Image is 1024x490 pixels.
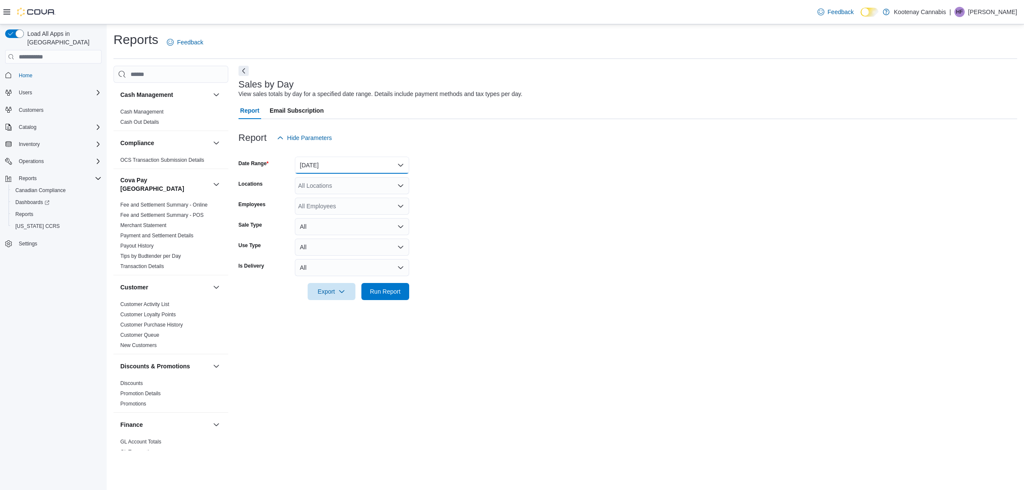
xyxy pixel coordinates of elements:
span: Run Report [370,287,401,296]
h3: Sales by Day [239,79,294,90]
a: Customer Activity List [120,301,169,307]
span: Washington CCRS [12,221,102,231]
a: Merchant Statement [120,222,166,228]
label: Date Range [239,160,269,167]
span: Feedback [828,8,854,16]
span: Cash Management [120,108,163,115]
span: Operations [19,158,44,165]
button: Export [308,283,355,300]
span: Home [19,72,32,79]
span: Merchant Statement [120,222,166,229]
span: New Customers [120,342,157,349]
span: Payout History [120,242,154,249]
div: Compliance [113,155,228,169]
span: Settings [19,240,37,247]
button: Operations [2,155,105,167]
button: Cova Pay [GEOGRAPHIC_DATA] [120,176,209,193]
button: Hide Parameters [273,129,335,146]
div: Customer [113,299,228,354]
button: Reports [2,172,105,184]
span: Catalog [19,124,36,131]
span: Report [240,102,259,119]
a: OCS Transaction Submission Details [120,157,204,163]
a: Promotions [120,401,146,407]
a: Reports [12,209,37,219]
a: Cash Out Details [120,119,159,125]
span: GL Account Totals [120,438,161,445]
button: Customers [2,104,105,116]
div: Finance [113,437,228,461]
img: Cova [17,8,55,16]
span: Customer Purchase History [120,321,183,328]
span: Customers [19,107,44,114]
button: Finance [120,420,209,429]
div: Cash Management [113,107,228,131]
div: Discounts & Promotions [113,378,228,412]
button: Catalog [15,122,40,132]
button: Discounts & Promotions [211,361,221,371]
label: Is Delivery [239,262,264,269]
span: Promotion Details [120,390,161,397]
a: Customer Purchase History [120,322,183,328]
a: Settings [15,239,41,249]
a: GL Transactions [120,449,157,455]
button: All [295,218,409,235]
a: Fee and Settlement Summary - POS [120,212,204,218]
span: Reports [19,175,37,182]
button: Cash Management [120,90,209,99]
span: Reports [15,173,102,184]
button: Open list of options [397,182,404,189]
div: Cova Pay [GEOGRAPHIC_DATA] [113,200,228,275]
label: Locations [239,181,263,187]
a: [US_STATE] CCRS [12,221,63,231]
span: Canadian Compliance [12,185,102,195]
button: Compliance [120,139,209,147]
p: [PERSON_NAME] [968,7,1017,17]
a: Payment and Settlement Details [120,233,193,239]
a: Dashboards [9,196,105,208]
a: New Customers [120,342,157,348]
button: Cash Management [211,90,221,100]
button: All [295,259,409,276]
span: Customers [15,105,102,115]
a: GL Account Totals [120,439,161,445]
div: Heather Fancy [954,7,965,17]
span: Canadian Compliance [15,187,66,194]
button: Settings [2,237,105,250]
h3: Cash Management [120,90,173,99]
span: Fee and Settlement Summary - POS [120,212,204,219]
span: [US_STATE] CCRS [15,223,60,230]
label: Sale Type [239,222,262,228]
span: Email Subscription [270,102,324,119]
a: Tips by Budtender per Day [120,253,181,259]
button: Cova Pay [GEOGRAPHIC_DATA] [211,179,221,190]
span: Customer Loyalty Points [120,311,176,318]
button: Open list of options [397,203,404,210]
button: Customer [211,282,221,292]
button: [DATE] [295,157,409,174]
span: Operations [15,156,102,166]
a: Feedback [163,34,207,51]
button: Finance [211,420,221,430]
button: Inventory [2,138,105,150]
button: Catalog [2,121,105,133]
span: Users [19,89,32,96]
h3: Discounts & Promotions [120,362,190,370]
span: Catalog [15,122,102,132]
span: Settings [15,238,102,249]
span: Discounts [120,380,143,387]
a: Discounts [120,380,143,386]
span: Export [313,283,350,300]
a: Promotion Details [120,391,161,397]
h3: Finance [120,420,143,429]
a: Payout History [120,243,154,249]
span: Home [15,70,102,80]
a: Customer Queue [120,332,159,338]
button: Inventory [15,139,43,149]
span: HF [956,7,963,17]
h3: Customer [120,283,148,292]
